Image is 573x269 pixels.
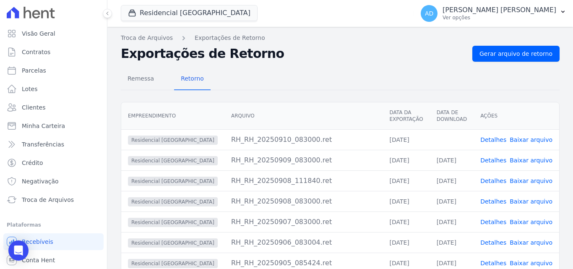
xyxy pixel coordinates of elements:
[22,122,65,130] span: Minha Carteira
[195,34,265,42] a: Exportações de Retorno
[3,25,104,42] a: Visão Geral
[510,198,552,205] a: Baixar arquivo
[383,212,430,232] td: [DATE]
[430,212,474,232] td: [DATE]
[121,46,466,61] h2: Exportações de Retorno
[3,118,104,134] a: Minha Carteira
[128,218,218,227] span: Residencial [GEOGRAPHIC_DATA]
[3,62,104,79] a: Parcelas
[231,196,376,206] div: RH_RH_20250908_083000.ret
[231,238,376,248] div: RH_RH_20250906_083004.ret
[480,178,506,184] a: Detalhes
[3,81,104,97] a: Lotes
[480,219,506,225] a: Detalhes
[22,85,38,93] span: Lotes
[3,191,104,208] a: Troca de Arquivos
[121,68,211,90] nav: Tab selector
[121,68,161,90] a: Remessa
[480,239,506,246] a: Detalhes
[430,170,474,191] td: [DATE]
[231,217,376,227] div: RH_RH_20250907_083000.ret
[22,177,59,185] span: Negativação
[383,102,430,130] th: Data da Exportação
[414,2,573,25] button: AD [PERSON_NAME] [PERSON_NAME] Ver opções
[3,136,104,153] a: Transferências
[3,173,104,190] a: Negativação
[510,260,552,266] a: Baixar arquivo
[510,239,552,246] a: Baixar arquivo
[443,14,556,21] p: Ver opções
[128,197,218,206] span: Residencial [GEOGRAPHIC_DATA]
[383,232,430,253] td: [DATE]
[3,233,104,250] a: Recebíveis
[383,129,430,150] td: [DATE]
[128,156,218,165] span: Residencial [GEOGRAPHIC_DATA]
[231,176,376,186] div: RH_RH_20250908_111840.ret
[480,198,506,205] a: Detalhes
[510,178,552,184] a: Baixar arquivo
[480,260,506,266] a: Detalhes
[472,46,560,62] a: Gerar arquivo de retorno
[22,103,45,112] span: Clientes
[121,34,560,42] nav: Breadcrumb
[22,66,46,75] span: Parcelas
[510,136,552,143] a: Baixar arquivo
[8,240,29,261] div: Open Intercom Messenger
[22,140,64,149] span: Transferências
[383,150,430,170] td: [DATE]
[22,256,55,264] span: Conta Hent
[122,70,159,87] span: Remessa
[224,102,383,130] th: Arquivo
[430,191,474,212] td: [DATE]
[3,99,104,116] a: Clientes
[176,70,209,87] span: Retorno
[7,220,100,230] div: Plataformas
[430,102,474,130] th: Data de Download
[121,102,224,130] th: Empreendimento
[480,157,506,164] a: Detalhes
[474,102,559,130] th: Ações
[128,259,218,268] span: Residencial [GEOGRAPHIC_DATA]
[443,6,556,14] p: [PERSON_NAME] [PERSON_NAME]
[510,157,552,164] a: Baixar arquivo
[22,29,55,38] span: Visão Geral
[22,159,43,167] span: Crédito
[3,154,104,171] a: Crédito
[22,48,50,56] span: Contratos
[231,155,376,165] div: RH_RH_20250909_083000.ret
[479,50,552,58] span: Gerar arquivo de retorno
[121,5,258,21] button: Residencial [GEOGRAPHIC_DATA]
[383,170,430,191] td: [DATE]
[22,196,74,204] span: Troca de Arquivos
[128,177,218,186] span: Residencial [GEOGRAPHIC_DATA]
[174,68,211,90] a: Retorno
[231,135,376,145] div: RH_RH_20250910_083000.ret
[3,252,104,269] a: Conta Hent
[128,136,218,145] span: Residencial [GEOGRAPHIC_DATA]
[510,219,552,225] a: Baixar arquivo
[3,44,104,60] a: Contratos
[480,136,506,143] a: Detalhes
[430,232,474,253] td: [DATE]
[128,238,218,248] span: Residencial [GEOGRAPHIC_DATA]
[430,150,474,170] td: [DATE]
[22,238,53,246] span: Recebíveis
[121,34,173,42] a: Troca de Arquivos
[383,191,430,212] td: [DATE]
[231,258,376,268] div: RH_RH_20250905_085424.ret
[425,10,433,16] span: AD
